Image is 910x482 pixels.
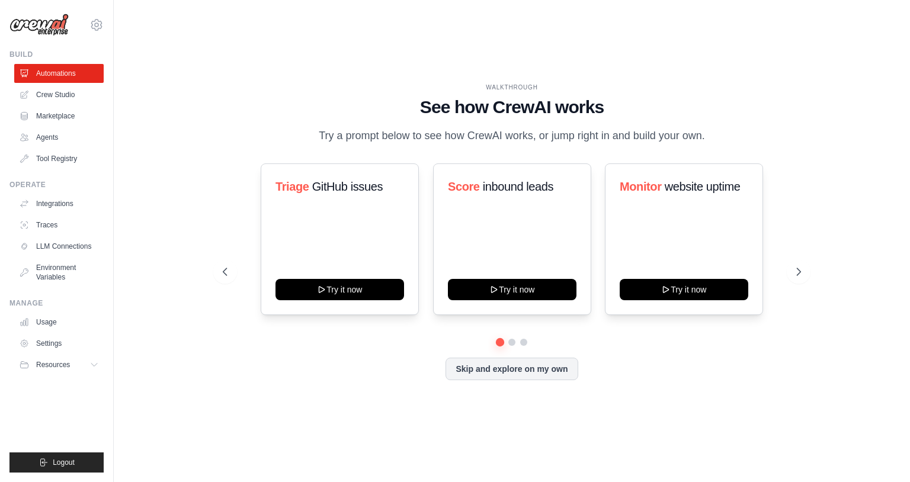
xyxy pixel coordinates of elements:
a: Marketplace [14,107,104,126]
div: Manage [9,298,104,308]
span: website uptime [665,180,741,193]
a: Automations [14,64,104,83]
a: Integrations [14,194,104,213]
button: Skip and explore on my own [446,358,578,380]
a: LLM Connections [14,237,104,256]
div: Build [9,50,104,59]
p: Try a prompt below to see how CrewAI works, or jump right in and build your own. [313,127,711,144]
span: Resources [36,360,70,369]
button: Resources [14,355,104,374]
div: Operate [9,180,104,189]
span: Logout [53,458,75,467]
iframe: Chat Widget [851,425,910,482]
a: Crew Studio [14,85,104,104]
button: Try it now [620,279,748,300]
span: GitHub issues [312,180,383,193]
span: inbound leads [482,180,553,193]
img: Logo [9,14,69,36]
a: Environment Variables [14,258,104,287]
h1: See how CrewAI works [223,97,801,118]
button: Try it now [275,279,404,300]
span: Monitor [620,180,662,193]
button: Logout [9,452,104,473]
span: Triage [275,180,309,193]
a: Traces [14,216,104,234]
span: Score [448,180,480,193]
a: Usage [14,313,104,332]
a: Settings [14,334,104,353]
button: Try it now [448,279,576,300]
a: Agents [14,128,104,147]
a: Tool Registry [14,149,104,168]
div: WALKTHROUGH [223,83,801,92]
